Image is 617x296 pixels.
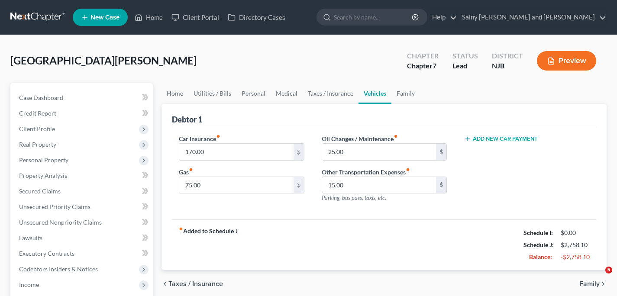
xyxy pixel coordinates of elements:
[19,281,39,288] span: Income
[458,10,606,25] a: Salny [PERSON_NAME] and [PERSON_NAME]
[19,156,68,164] span: Personal Property
[322,144,436,160] input: --
[130,10,167,25] a: Home
[294,177,304,193] div: $
[12,215,153,230] a: Unsecured Nonpriority Claims
[579,280,600,287] span: Family
[322,177,436,193] input: --
[12,246,153,261] a: Executory Contracts
[391,83,420,104] a: Family
[529,253,552,261] strong: Balance:
[19,250,74,257] span: Executory Contracts
[303,83,359,104] a: Taxes / Insurance
[294,144,304,160] div: $
[162,280,168,287] i: chevron_left
[436,144,446,160] div: $
[334,9,413,25] input: Search by name...
[90,14,120,21] span: New Case
[19,203,90,210] span: Unsecured Priority Claims
[523,241,554,248] strong: Schedule J:
[452,61,478,71] div: Lead
[428,10,457,25] a: Help
[179,144,293,160] input: --
[179,134,220,143] label: Car Insurance
[179,227,238,263] strong: Added to Schedule J
[19,265,98,273] span: Codebtors Insiders & Notices
[19,125,55,132] span: Client Profile
[433,61,436,70] span: 7
[394,134,398,138] i: fiber_manual_record
[605,267,612,273] span: 5
[561,228,589,237] div: $0.00
[452,51,478,61] div: Status
[322,194,386,201] span: Parking, bus pass, taxis, etc.
[19,234,42,241] span: Lawsuits
[464,135,538,142] button: Add New Car Payment
[12,183,153,199] a: Secured Claims
[561,253,589,261] div: -$2,758.10
[492,51,523,61] div: District
[12,168,153,183] a: Property Analysis
[162,83,188,104] a: Home
[19,187,61,195] span: Secured Claims
[216,134,220,138] i: fiber_manual_record
[19,219,102,226] span: Unsecured Nonpriority Claims
[19,172,67,179] span: Property Analysis
[561,241,589,249] div: $2,758.10
[12,106,153,121] a: Credit Report
[588,267,608,287] iframe: Intercom live chat
[322,167,410,177] label: Other Transportation Expenses
[236,83,271,104] a: Personal
[179,177,293,193] input: --
[189,167,193,172] i: fiber_manual_record
[579,280,607,287] button: Family chevron_right
[436,177,446,193] div: $
[359,83,391,104] a: Vehicles
[406,167,410,172] i: fiber_manual_record
[172,114,202,125] div: Debtor 1
[271,83,303,104] a: Medical
[168,280,223,287] span: Taxes / Insurance
[12,230,153,246] a: Lawsuits
[162,280,223,287] button: chevron_left Taxes / Insurance
[537,51,596,71] button: Preview
[179,167,193,177] label: Gas
[523,229,553,236] strong: Schedule I:
[407,51,439,61] div: Chapter
[19,109,56,117] span: Credit Report
[188,83,236,104] a: Utilities / Bills
[12,90,153,106] a: Case Dashboard
[12,199,153,215] a: Unsecured Priority Claims
[10,54,197,67] span: [GEOGRAPHIC_DATA][PERSON_NAME]
[407,61,439,71] div: Chapter
[19,94,63,101] span: Case Dashboard
[19,141,56,148] span: Real Property
[492,61,523,71] div: NJB
[167,10,223,25] a: Client Portal
[223,10,290,25] a: Directory Cases
[179,227,183,231] i: fiber_manual_record
[322,134,398,143] label: Oil Changes / Maintenance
